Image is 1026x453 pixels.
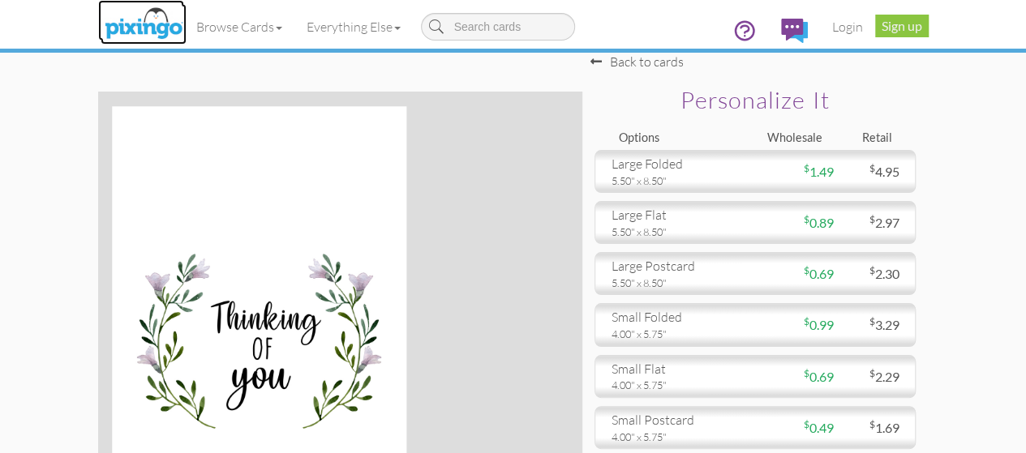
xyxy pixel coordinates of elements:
[101,4,187,45] img: pixingo logo
[869,367,874,379] sup: $
[803,164,833,179] span: 1.49
[184,6,294,47] a: Browse Cards
[869,162,874,174] sup: $
[294,6,413,47] a: Everything Else
[612,411,743,429] div: small postcard
[803,213,809,225] sup: $
[820,6,875,47] a: Login
[612,429,743,444] div: 4.00" x 5.75"
[421,13,575,41] input: Search cards
[612,173,743,188] div: 5.50" x 8.50"
[612,224,743,239] div: 5.50" x 8.50"
[833,214,911,233] div: 2.97
[803,367,809,379] sup: $
[803,418,809,430] sup: $
[869,315,874,327] sup: $
[781,19,808,43] img: comments.svg
[833,368,911,387] div: 2.29
[875,15,929,37] a: Sign up
[612,276,743,290] div: 5.50" x 8.50"
[612,257,743,276] div: large postcard
[803,369,833,384] span: 0.69
[833,419,911,438] div: 1.69
[612,327,743,341] div: 4.00" x 5.75"
[803,162,809,174] sup: $
[869,264,874,276] sup: $
[833,265,911,284] div: 2.30
[833,316,911,335] div: 3.29
[755,130,830,147] div: Wholesale
[612,155,743,173] div: large folded
[612,206,743,224] div: large flat
[803,266,833,281] span: 0.69
[612,308,743,327] div: small folded
[803,317,833,332] span: 0.99
[869,418,874,430] sup: $
[803,215,833,230] span: 0.89
[612,378,743,392] div: 4.00" x 5.75"
[803,420,833,435] span: 0.49
[607,130,755,147] div: Options
[623,88,888,113] h2: Personalize it
[803,315,809,327] sup: $
[833,163,911,182] div: 4.95
[869,213,874,225] sup: $
[803,264,809,276] sup: $
[612,360,743,378] div: small flat
[830,130,904,147] div: Retail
